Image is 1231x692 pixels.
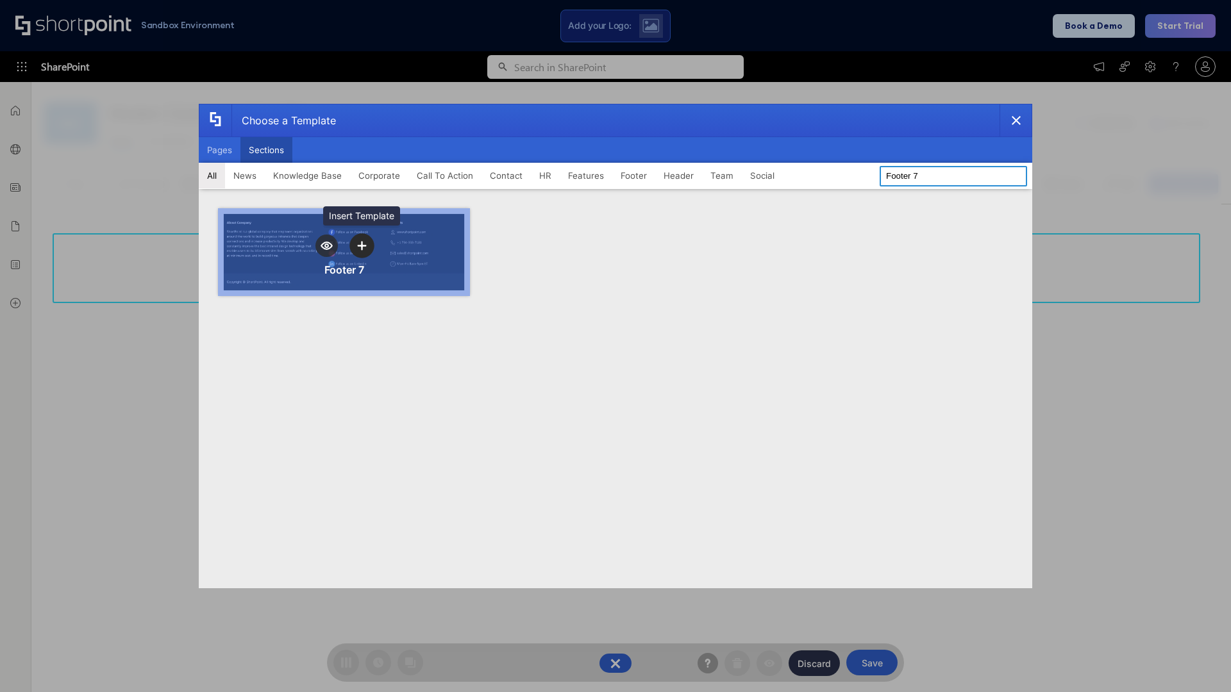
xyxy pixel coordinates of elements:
button: Contact [482,163,531,188]
button: HR [531,163,560,188]
button: Corporate [350,163,408,188]
button: Knowledge Base [265,163,350,188]
div: Choose a Template [231,104,336,136]
button: Team [702,163,742,188]
div: template selector [199,104,1032,588]
button: Sections [240,137,292,163]
div: Footer 7 [324,263,364,276]
button: Pages [199,137,240,163]
iframe: Chat Widget [1167,630,1231,692]
button: Features [560,163,612,188]
input: Search [880,166,1027,186]
button: News [225,163,265,188]
button: All [199,163,225,188]
button: Call To Action [408,163,482,188]
button: Header [655,163,702,188]
button: Social [742,163,783,188]
button: Footer [612,163,655,188]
